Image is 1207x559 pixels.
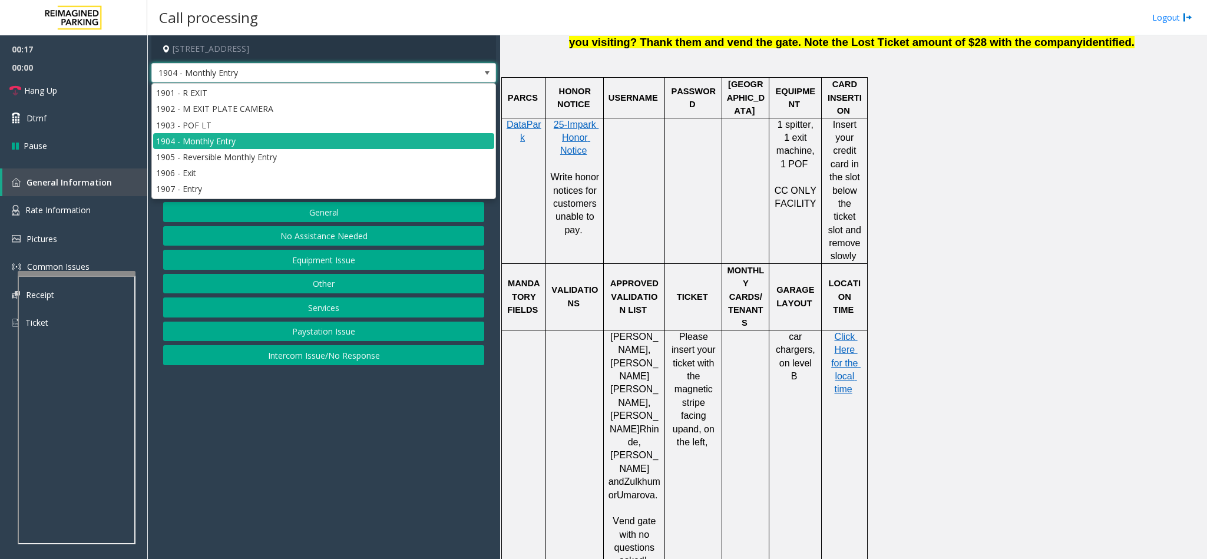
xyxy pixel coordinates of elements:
[153,165,494,181] li: 1906 - Exit
[153,149,494,165] li: 1905 - Reversible Monthly Entry
[12,178,21,187] img: 'icon'
[557,87,593,109] span: HONOR NOTICE
[507,120,541,143] a: DataPark
[508,93,538,102] span: PARCS
[24,140,47,152] span: Pause
[628,424,659,447] span: Rhinde
[550,172,601,235] span: Write honor notices for customers unable to pay.
[152,64,427,82] span: 1904 - Monthly Entry
[507,279,540,315] span: MANDATORY FIELDS
[12,205,19,216] img: 'icon'
[671,87,716,109] span: PASSWORD
[609,93,658,102] span: USERNAME
[610,411,658,434] span: [PERSON_NAME]
[617,490,657,500] span: Umarova.
[776,120,817,169] span: 1 spitter, 1 exit machine, 1 POF
[609,477,660,500] span: Zulkhumor
[27,177,112,188] span: General Information
[25,204,91,216] span: Rate Information
[163,202,484,222] button: General
[153,101,494,117] li: 1902 - M EXIT PLATE CAMERA
[554,120,598,156] a: 25-Impark Honor Notice
[828,80,862,115] span: CARD INSERTION
[163,250,484,270] button: Equipment Issue
[610,332,658,381] span: [PERSON_NAME], [PERSON_NAME]
[153,133,494,149] li: 1904 - Monthly Entry
[163,345,484,365] button: Intercom Issue/No Response
[831,332,861,395] a: Click Here for the local time
[610,279,661,315] span: APPROVED VALIDATION LIST
[163,226,484,246] button: No Assistance Needed
[677,424,717,447] span: and, on the left,
[610,384,658,407] span: [PERSON_NAME],
[776,87,816,109] span: EQUIPMENT
[27,233,57,244] span: Pictures
[551,285,598,307] span: VALIDATIONS
[27,261,90,272] span: Common Issues
[828,120,864,262] span: Insert your credit card in the slot below the ticket slot and remove slowly
[677,292,708,302] span: TICKET
[153,181,494,197] li: 1907 - Entry
[1132,36,1135,48] span: .
[829,279,861,315] span: LOCATION TIME
[775,186,819,209] span: CC ONLY FACILITY
[613,516,619,526] span: V
[27,112,47,124] span: Dtmf
[12,235,21,243] img: 'icon'
[727,80,765,115] span: [GEOGRAPHIC_DATA]
[1083,36,1132,48] span: identified
[12,317,19,328] img: 'icon'
[153,117,494,133] li: 1903 - POF LT
[153,3,264,32] h3: Call processing
[12,262,21,272] img: 'icon'
[151,35,496,63] h4: [STREET_ADDRESS]
[508,21,1198,48] span: If there should have been a validation for the lost ticket, ask two questions only: 1.) What is y...
[163,274,484,294] button: Other
[727,266,764,328] span: MONTHLY CARDS/TENANTS
[163,322,484,342] button: Paystation Issue
[24,84,57,97] span: Hang Up
[2,168,147,196] a: General Information
[1152,11,1192,24] a: Logout
[1183,11,1192,24] img: logout
[153,85,494,101] li: 1901 - R EXIT
[776,285,816,307] span: GARAGE LAYOUT
[163,297,484,317] button: Services
[12,291,20,299] img: 'icon'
